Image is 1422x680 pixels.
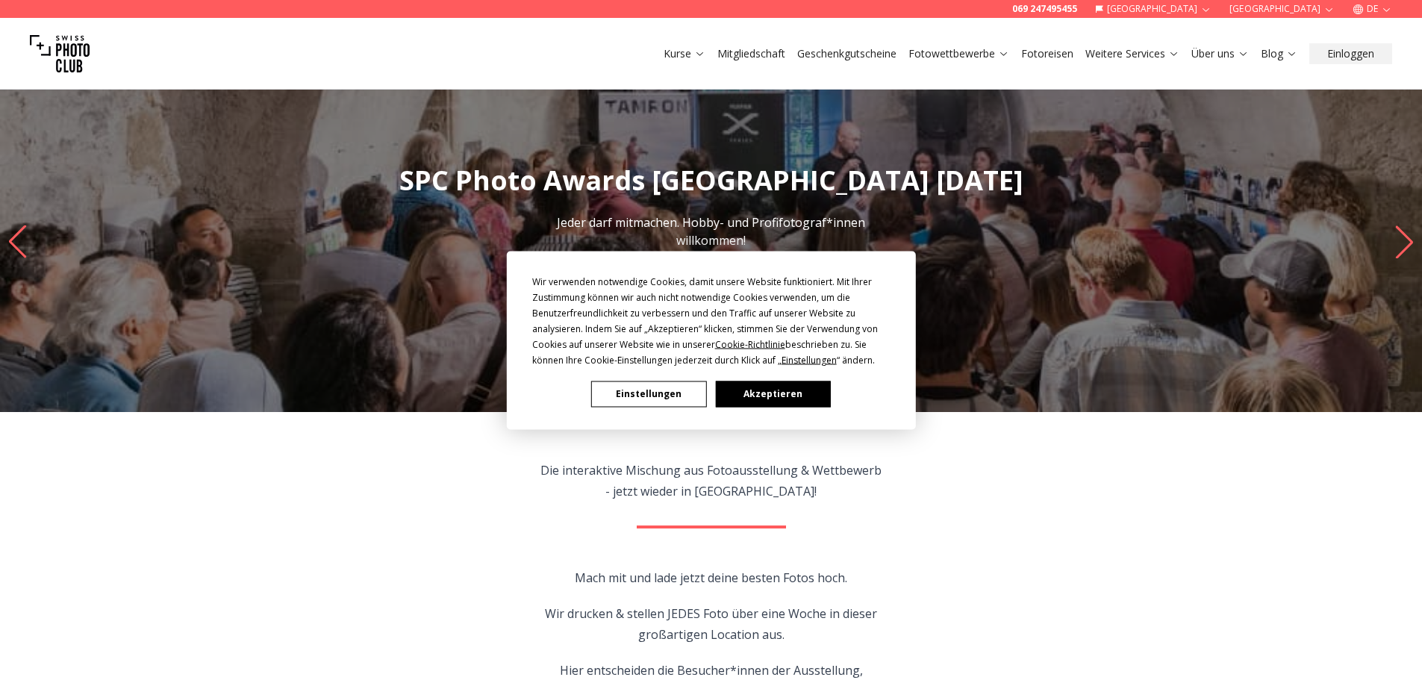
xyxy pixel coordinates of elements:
span: Einstellungen [782,353,837,366]
button: Einstellungen [591,381,706,407]
div: Cookie Consent Prompt [506,251,915,429]
button: Akzeptieren [715,381,830,407]
div: Wir verwenden notwendige Cookies, damit unsere Website funktioniert. Mit Ihrer Zustimmung können ... [532,273,891,367]
span: Cookie-Richtlinie [715,337,785,350]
